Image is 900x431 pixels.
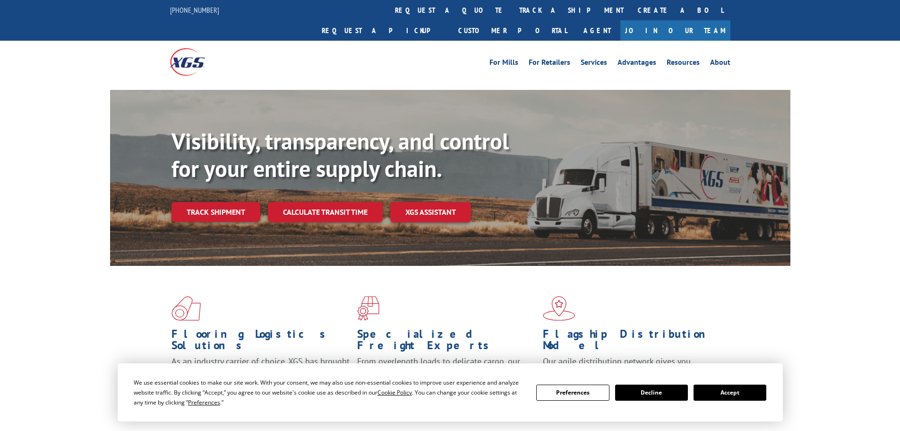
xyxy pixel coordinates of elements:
[581,59,607,69] a: Services
[357,356,536,398] p: From overlength loads to delicate cargo, our experienced staff knows the best way to move your fr...
[620,20,730,41] a: Join Our Team
[315,20,451,41] a: Request a pickup
[667,59,700,69] a: Resources
[543,328,721,356] h1: Flagship Distribution Model
[118,363,783,422] div: Cookie Consent Prompt
[694,385,766,401] button: Accept
[489,59,518,69] a: For Mills
[536,385,609,401] button: Preferences
[171,296,201,321] img: xgs-icon-total-supply-chain-intelligence-red
[268,202,383,222] a: Calculate transit time
[171,126,509,183] b: Visibility, transparency, and control for your entire supply chain.
[710,59,730,69] a: About
[574,20,620,41] a: Agent
[529,59,570,69] a: For Retailers
[390,202,471,222] a: XGS ASSISTANT
[543,296,575,321] img: xgs-icon-flagship-distribution-model-red
[134,378,525,407] div: We use essential cookies to make our site work. With your consent, we may also use non-essential ...
[451,20,574,41] a: Customer Portal
[171,328,350,356] h1: Flooring Logistics Solutions
[357,296,379,321] img: xgs-icon-focused-on-flooring-red
[170,5,219,15] a: [PHONE_NUMBER]
[615,385,688,401] button: Decline
[377,388,412,396] span: Cookie Policy
[171,356,350,389] span: As an industry carrier of choice, XGS has brought innovation and dedication to flooring logistics...
[617,59,656,69] a: Advantages
[357,328,536,356] h1: Specialized Freight Experts
[171,202,260,222] a: Track shipment
[188,398,220,406] span: Preferences
[543,356,717,378] span: Our agile distribution network gives you nationwide inventory management on demand.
